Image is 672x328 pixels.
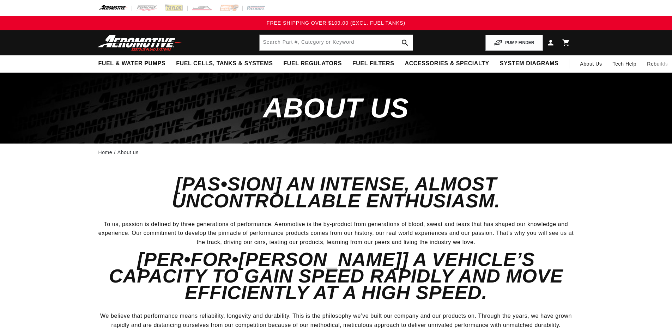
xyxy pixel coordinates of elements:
button: PUMP FINDER [485,35,543,51]
h2: [Per•for•[PERSON_NAME]] A vehicle’s capacity to gain speed rapidly and move efficiently at a high... [98,251,574,301]
span: Fuel Cells, Tanks & Systems [176,60,273,67]
button: search button [397,35,413,50]
nav: breadcrumbs [98,148,574,156]
summary: Fuel & Water Pumps [93,55,171,72]
span: System Diagrams [500,60,558,67]
summary: Tech Help [607,55,642,72]
summary: System Diagrams [495,55,564,72]
a: About us [117,148,139,156]
span: Fuel & Water Pumps [98,60,166,67]
p: To us, passion is defined by three generations of performance. Aeromotive is the by-product from ... [98,220,574,247]
h2: [Pas•sion] An intense, almost uncontrollable enthusiasm. [98,176,574,209]
summary: Fuel Regulators [278,55,347,72]
a: About Us [575,55,607,72]
span: About us [263,92,409,123]
summary: Fuel Cells, Tanks & Systems [171,55,278,72]
a: Home [98,148,113,156]
span: Accessories & Specialty [405,60,489,67]
input: Search by Part Number, Category or Keyword [260,35,413,50]
span: FREE SHIPPING OVER $109.00 (EXCL. FUEL TANKS) [267,20,405,26]
span: About Us [580,61,602,67]
span: Rebuilds [647,60,668,68]
span: Fuel Regulators [283,60,341,67]
summary: Fuel Filters [347,55,400,72]
summary: Accessories & Specialty [400,55,495,72]
img: Aeromotive [96,35,184,51]
span: Tech Help [613,60,637,68]
span: Fuel Filters [352,60,394,67]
